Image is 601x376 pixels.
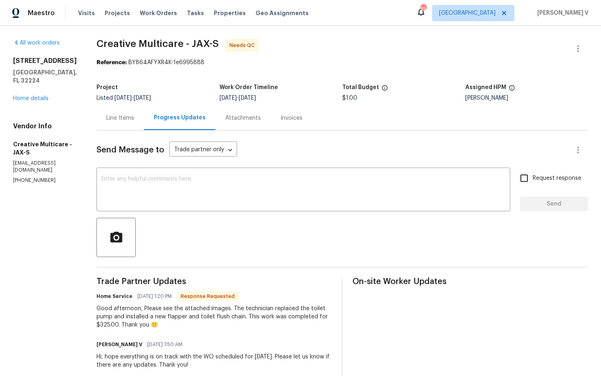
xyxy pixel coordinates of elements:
h5: Total Budget [342,85,379,90]
h5: [GEOGRAPHIC_DATA], FL 32224 [13,68,77,85]
span: Geo Assignments [256,9,309,17]
div: 55 [420,5,426,13]
div: [PERSON_NAME] [465,95,588,101]
div: Hi, hope everything is on track with the WO scheduled for [DATE]. Please let us know if there are... [96,353,332,369]
p: [EMAIL_ADDRESS][DOMAIN_NAME] [13,160,77,174]
span: Trade Partner Updates [96,278,332,286]
span: Creative Multicare - JAX-S [96,39,219,49]
b: Reference: [96,60,127,65]
span: - [220,95,256,101]
span: [GEOGRAPHIC_DATA] [439,9,496,17]
h5: Project [96,85,118,90]
span: Listed [96,95,151,101]
span: [DATE] [134,95,151,101]
span: [DATE] [114,95,132,101]
span: Work Orders [140,9,177,17]
span: On-site Worker Updates [352,278,588,286]
h2: [STREET_ADDRESS] [13,57,77,65]
div: BY864AFYXR4K-1e6995888 [96,58,588,67]
span: Tasks [187,10,204,16]
h5: Work Order Timeline [220,85,278,90]
h5: Assigned HPM [465,85,506,90]
div: Trade partner only [169,143,237,157]
div: Good afternoon, Please see the attached images. The technician replaced the toilet pump and insta... [96,304,332,329]
span: Properties [214,9,246,17]
div: Invoices [280,114,303,122]
div: Progress Updates [154,114,206,122]
span: Visits [78,9,95,17]
span: [DATE] [239,95,256,101]
h6: [PERSON_NAME] V [96,340,142,349]
p: [PHONE_NUMBER] [13,177,77,184]
span: The hpm assigned to this work order. [509,85,515,95]
span: [PERSON_NAME] V [534,9,589,17]
a: Home details [13,96,49,101]
a: All work orders [13,40,60,46]
span: $1.00 [342,95,357,101]
span: Needs QC [229,41,258,49]
span: The total cost of line items that have been proposed by Opendoor. This sum includes line items th... [381,85,388,95]
div: Attachments [225,114,261,122]
h5: Creative Multicare - JAX-S [13,140,77,157]
span: Request response [533,174,581,183]
span: [DATE] 7:50 AM [147,340,182,349]
span: Response Requested [177,292,238,300]
span: Maestro [28,9,55,17]
span: [DATE] [220,95,237,101]
span: [DATE] 1:20 PM [137,292,172,300]
h6: Home Service [96,292,132,300]
div: Line Items [106,114,134,122]
span: - [114,95,151,101]
span: Send Message to [96,146,164,154]
h4: Vendor Info [13,122,77,130]
span: Projects [105,9,130,17]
